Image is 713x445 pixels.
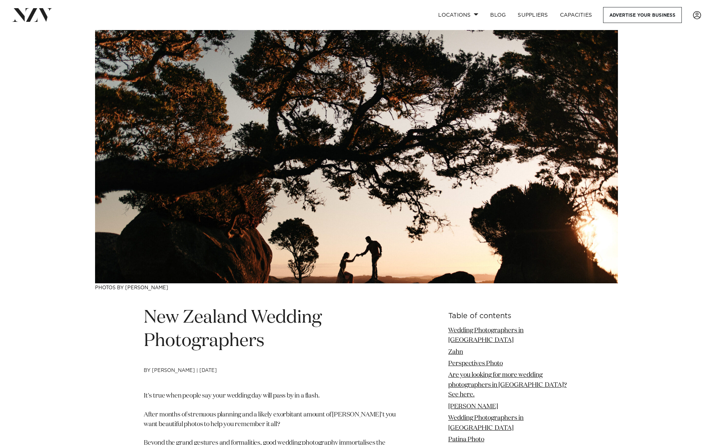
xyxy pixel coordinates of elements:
[448,327,524,343] a: Wedding Photographers in [GEOGRAPHIC_DATA]
[448,349,463,355] a: Zahn
[432,7,484,23] a: Locations
[144,391,398,401] p: It's true when people say your wedding day will pass by in a flash.
[144,306,398,353] h1: New Zealand Wedding Photographers
[484,7,512,23] a: BLOG
[144,410,398,430] p: After months of strenuous planning and a likely exorbitant amount of [PERSON_NAME]'t you want bea...
[448,372,567,398] a: Are you looking for more wedding photographers in [GEOGRAPHIC_DATA]? See here.
[554,7,598,23] a: Capacities
[448,403,498,410] a: [PERSON_NAME]
[448,312,569,320] h6: Table of contents
[448,436,484,443] a: Patina Photo
[12,8,52,22] img: nzv-logo.png
[448,360,503,367] a: Perspectives Photo
[512,7,554,23] a: SUPPLIERS
[603,7,682,23] a: Advertise your business
[144,368,398,392] h4: by [PERSON_NAME] | [DATE]
[448,415,524,431] a: Wedding Photographers in [GEOGRAPHIC_DATA]
[95,286,168,290] a: Photos by [PERSON_NAME]
[95,30,618,283] img: New Zealand Wedding Photographers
